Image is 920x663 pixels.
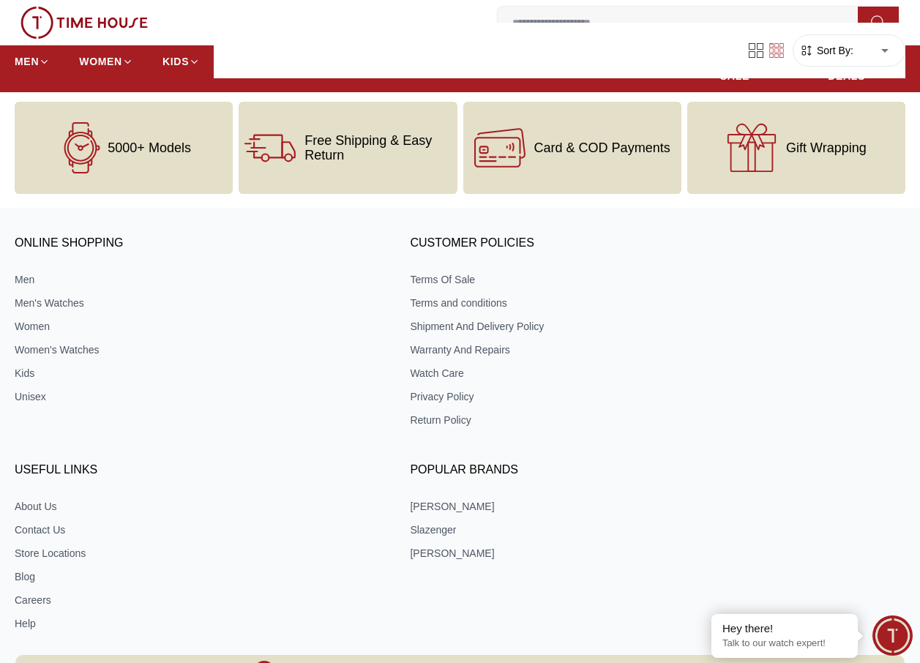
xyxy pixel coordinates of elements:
a: About Us [15,499,378,514]
a: Terms and conditions [410,296,773,310]
span: Free Shipping & Easy Return [304,133,451,162]
a: Warranty And Repairs [410,342,773,357]
a: Careers [15,593,378,607]
span: KIDS [162,54,189,69]
p: Talk to our watch expert! [722,637,847,650]
a: Contact Us [15,522,378,537]
a: Men's Watches [15,296,378,310]
a: Privacy Policy [410,389,773,404]
h3: CUSTOMER POLICIES [410,233,773,255]
span: WOMEN [79,54,122,69]
a: WOMEN [79,48,133,75]
a: Slazenger [410,522,773,537]
a: Store Locations [15,546,378,561]
span: Card & COD Payments [534,141,670,155]
a: Kids [15,366,378,381]
a: MEN [15,48,50,75]
a: Return Policy [410,413,773,427]
a: [PERSON_NAME] [410,499,773,514]
a: Women's Watches [15,342,378,357]
div: Chat Widget [872,615,913,656]
h3: ONLINE SHOPPING [15,233,378,255]
span: 5000+ Models [108,141,191,155]
a: Unisex [15,389,378,404]
span: Sort By: [814,43,853,58]
div: Hey there! [722,621,847,636]
a: Terms Of Sale [410,272,773,287]
span: MEN [15,54,39,69]
a: Women [15,319,378,334]
a: KIDS [162,48,200,75]
button: Sort By: [799,43,853,58]
a: Watch Care [410,366,773,381]
a: Blog [15,569,378,584]
a: Men [15,272,378,287]
a: Help [15,616,378,631]
span: Gift Wrapping [786,141,867,155]
a: [PERSON_NAME] [410,546,773,561]
img: ... [20,7,148,39]
h3: USEFUL LINKS [15,460,378,482]
h3: Popular Brands [410,460,773,482]
a: Shipment And Delivery Policy [410,319,773,334]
